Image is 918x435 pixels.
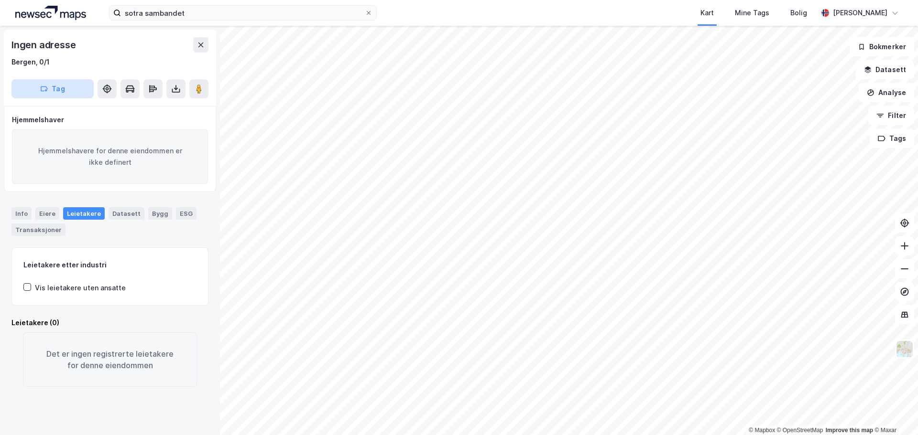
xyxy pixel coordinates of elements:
input: Søk på adresse, matrikkel, gårdeiere, leietakere eller personer [121,6,365,20]
div: Eiere [35,207,59,220]
button: Tag [11,79,94,98]
iframe: Chat Widget [870,389,918,435]
div: Bolig [790,7,807,19]
button: Bokmerker [850,37,914,56]
img: Z [896,340,914,358]
div: ESG [176,207,197,220]
a: OpenStreetMap [777,427,823,434]
div: Kontrollprogram for chat [870,389,918,435]
div: Mine Tags [735,7,769,19]
div: Bergen, 0/1 [11,56,50,68]
button: Datasett [856,60,914,79]
div: Vis leietakere uten ansatte [35,282,126,294]
button: Analyse [859,83,914,102]
img: logo.a4113a55bc3d86da70a041830d287a7e.svg [15,6,86,20]
div: Leietakere [63,207,105,220]
div: Leietakere (0) [11,317,208,329]
div: Kart [700,7,714,19]
a: Mapbox [749,427,775,434]
div: Ingen adresse [11,37,77,53]
div: Datasett [109,207,144,220]
div: Transaksjoner [11,223,66,236]
a: Improve this map [826,427,873,434]
button: Tags [870,129,914,148]
div: Info [11,207,32,220]
div: Hjemmelshavere for denne eiendommen er ikke definert [12,129,208,184]
div: Hjemmelshaver [12,114,208,126]
div: Leietakere etter industri [23,259,197,271]
div: Det er ingen registrerte leietakere for denne eiendommen [23,332,197,387]
button: Filter [868,106,914,125]
div: Bygg [148,207,172,220]
div: [PERSON_NAME] [833,7,887,19]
